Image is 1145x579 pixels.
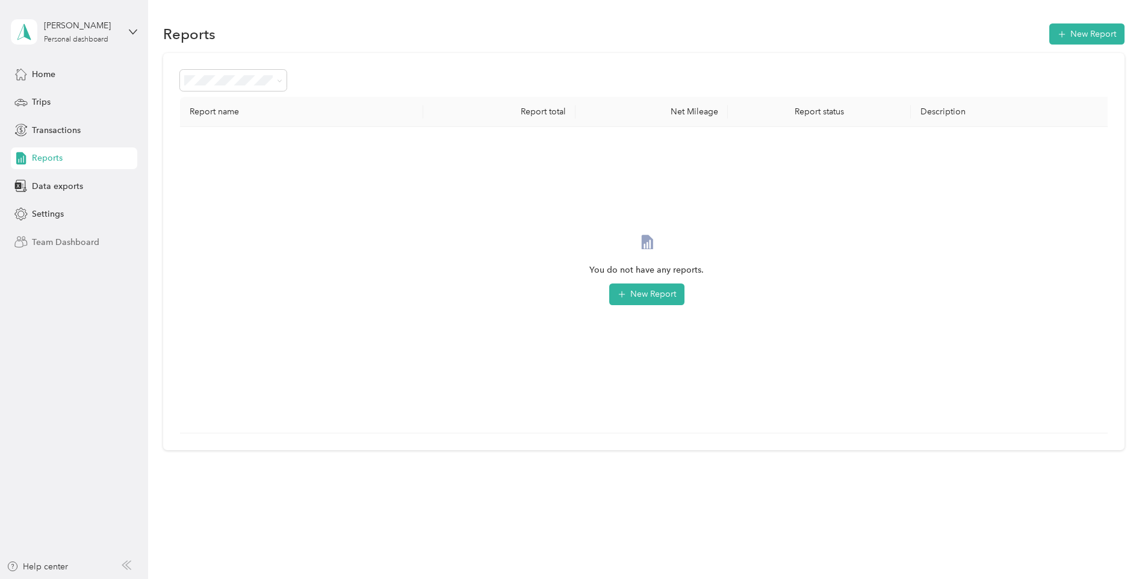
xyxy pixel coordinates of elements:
div: Report status [737,107,901,117]
span: Settings [32,208,64,220]
th: Description [911,97,1114,127]
h1: Reports [163,28,216,40]
span: You do not have any reports. [589,264,704,277]
span: Data exports [32,180,83,193]
span: Trips [32,96,51,108]
span: Home [32,68,55,81]
span: Reports [32,152,63,164]
span: Transactions [32,124,81,137]
button: Help center [7,560,68,573]
th: Report name [180,97,424,127]
div: Personal dashboard [44,36,108,43]
th: Report total [423,97,576,127]
th: Net Mileage [576,97,728,127]
span: Team Dashboard [32,236,99,249]
button: New Report [609,283,684,305]
button: New Report [1049,23,1125,45]
iframe: Everlance-gr Chat Button Frame [1078,512,1145,579]
div: [PERSON_NAME] [44,19,119,32]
